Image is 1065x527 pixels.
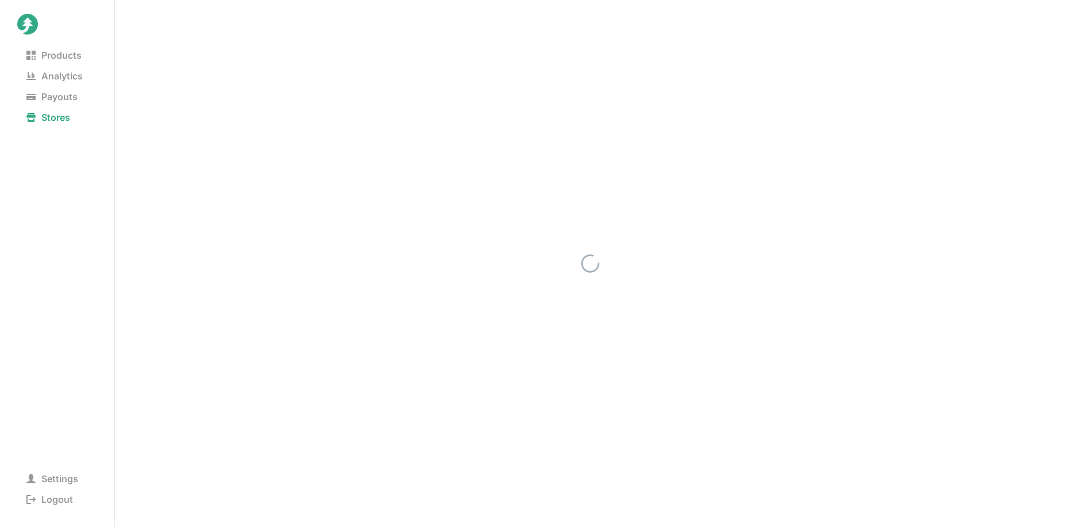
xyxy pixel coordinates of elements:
span: Logout [17,491,82,507]
span: Products [17,47,91,63]
span: Payouts [17,89,87,105]
span: Analytics [17,68,92,84]
span: Settings [17,471,87,487]
span: Stores [17,109,79,125]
